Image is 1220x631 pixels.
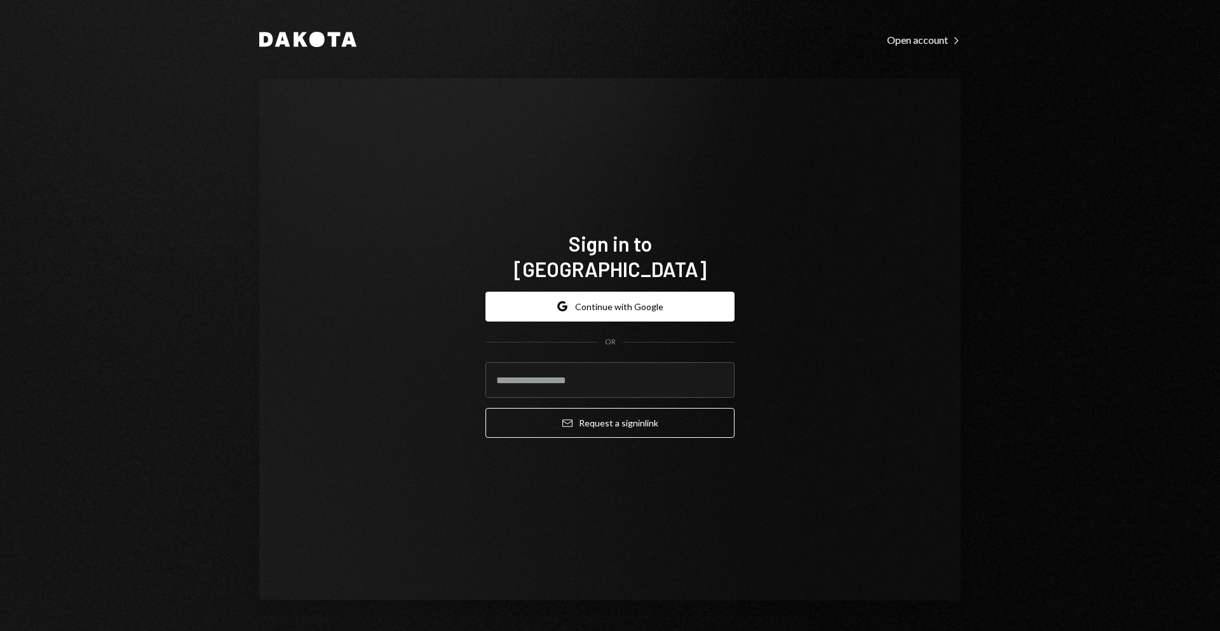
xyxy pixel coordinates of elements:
a: Open account [887,32,961,46]
div: Open account [887,34,961,46]
button: Continue with Google [485,292,735,322]
div: OR [605,337,616,348]
h1: Sign in to [GEOGRAPHIC_DATA] [485,231,735,282]
button: Request a signinlink [485,408,735,438]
